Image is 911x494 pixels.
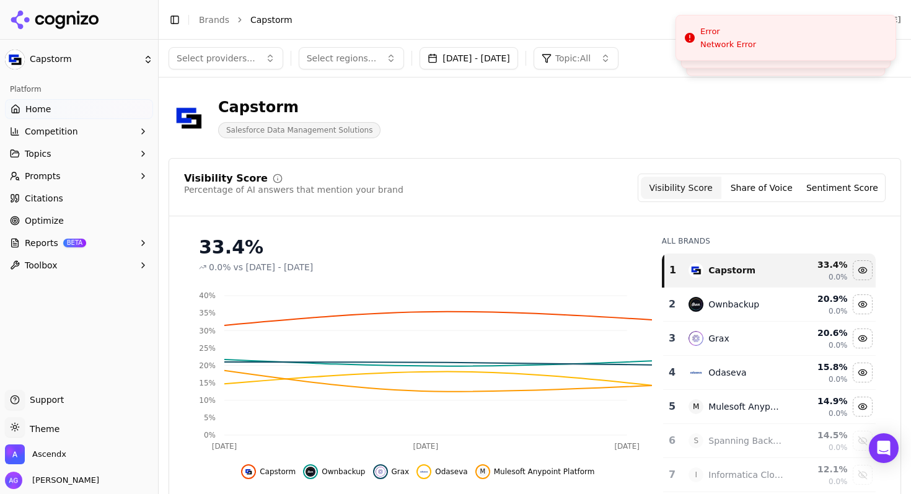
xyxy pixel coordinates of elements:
span: BETA [63,239,86,247]
div: Odaseva [708,366,746,379]
span: Select providers... [177,52,255,64]
div: Mulesoft Anypoint Platform [708,400,784,413]
div: Visibility Score [184,174,268,183]
button: Hide capstorm data [853,260,873,280]
div: 2 [668,297,677,312]
button: Hide odaseva data [853,363,873,382]
img: Amy Grenham [5,472,22,489]
span: S [689,433,703,448]
span: 0.0% [829,408,848,418]
div: Open Intercom Messenger [869,433,899,463]
span: Ascendx [32,449,66,460]
span: 0.0% [829,306,848,316]
tspan: 30% [199,327,216,335]
div: Network Error [700,39,756,50]
img: odaseva [419,467,429,477]
div: 7 [668,467,677,482]
span: M [478,467,488,477]
tr: 6SSpanning Backup (by [PERSON_NAME])14.5%0.0%Show spanning backup (by kaseya) data [663,424,876,458]
div: 5 [668,399,677,414]
tspan: 35% [199,309,216,317]
span: 0.0% [829,272,848,282]
div: Spanning Backup (by [PERSON_NAME]) [708,434,784,447]
img: ownbackup [306,467,315,477]
div: 33.4% [199,236,637,258]
span: Toolbox [25,259,58,271]
tspan: 0% [204,431,216,439]
span: Topics [25,148,51,160]
span: Support [25,394,64,406]
tspan: 20% [199,361,216,370]
img: Capstorm [169,98,208,138]
a: Brands [199,15,229,25]
tspan: 10% [199,396,216,405]
img: ownbackup [689,297,703,312]
span: vs [DATE] - [DATE] [234,261,314,273]
div: Capstorm [218,97,381,117]
span: 0.0% [829,340,848,350]
span: 0.0% [829,477,848,487]
div: Percentage of AI answers that mention your brand [184,183,403,196]
span: 0.0% [829,374,848,384]
a: Citations [5,188,153,208]
span: Capstorm [260,467,296,477]
div: Error [700,25,756,38]
div: Informatica Cloud Data Integration [708,469,784,481]
img: grax [376,467,385,477]
button: Competition [5,121,153,141]
tspan: 40% [199,291,216,300]
tspan: 5% [204,413,216,422]
button: Toolbox [5,255,153,275]
span: Optimize [25,214,64,227]
button: Hide ownbackup data [853,294,873,314]
div: 1 [669,263,677,278]
img: grax [689,331,703,346]
a: Optimize [5,211,153,231]
button: ReportsBETA [5,233,153,253]
img: odaseva [689,365,703,380]
nav: breadcrumb [199,14,787,26]
div: 6 [668,433,677,448]
span: M [689,399,703,414]
span: Prompts [25,170,61,182]
button: Visibility Score [641,177,721,199]
span: [PERSON_NAME] [27,475,99,486]
span: Home [25,103,51,115]
button: Share of Voice [721,177,802,199]
tspan: [DATE] [413,442,439,451]
tspan: 15% [199,379,216,387]
div: Capstorm [708,264,755,276]
div: 20.9 % [794,293,848,305]
div: 20.6 % [794,327,848,339]
button: Hide mulesoft anypoint platform data [475,464,595,479]
tr: 4odasevaOdaseva15.8%0.0%Hide odaseva data [663,356,876,390]
div: 4 [668,365,677,380]
span: 0.0% [829,443,848,452]
span: Competition [25,125,78,138]
span: Capstorm [30,54,138,65]
button: Hide ownbackup data [303,464,365,479]
div: 12.1 % [794,463,848,475]
img: Capstorm [5,50,25,69]
span: Odaseva [435,467,468,477]
button: Hide odaseva data [416,464,468,479]
tspan: [DATE] [212,442,237,451]
tr: 2ownbackupOwnbackup20.9%0.0%Hide ownbackup data [663,288,876,322]
button: [DATE] - [DATE] [420,47,518,69]
span: Capstorm [250,14,293,26]
button: Hide mulesoft anypoint platform data [853,397,873,417]
div: Platform [5,79,153,99]
button: Topics [5,144,153,164]
span: Reports [25,237,58,249]
span: Select regions... [307,52,377,64]
button: Open user button [5,472,99,489]
span: I [689,467,703,482]
tspan: 25% [199,344,216,353]
a: Home [5,99,153,119]
tr: 1capstormCapstorm33.4%0.0%Hide capstorm data [663,254,876,288]
div: 33.4 % [794,258,848,271]
span: Theme [25,424,59,434]
div: 14.5 % [794,429,848,441]
div: 14.9 % [794,395,848,407]
div: Grax [708,332,729,345]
